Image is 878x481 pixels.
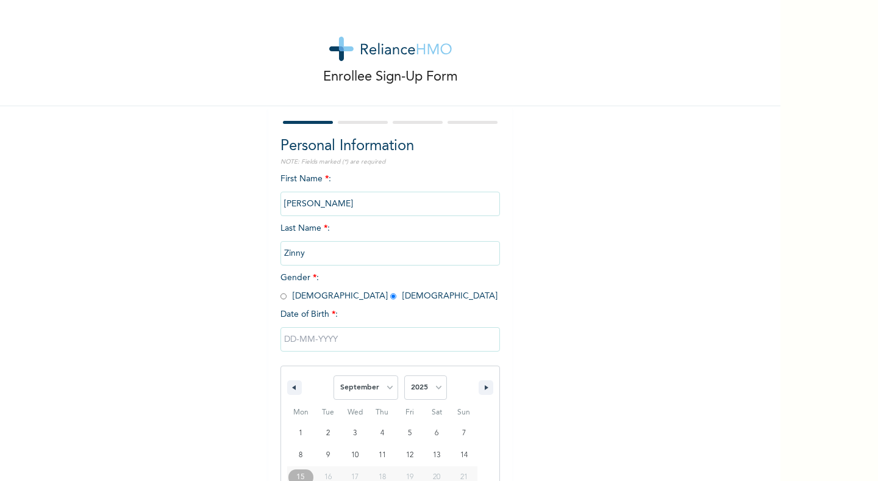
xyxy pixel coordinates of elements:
[450,403,477,422] span: Sun
[396,444,423,466] button: 12
[280,157,500,167] p: NOTE: Fields marked (*) are required
[341,422,369,444] button: 3
[329,37,452,61] img: logo
[287,422,315,444] button: 1
[380,422,384,444] span: 4
[406,444,413,466] span: 12
[280,192,500,216] input: Enter your first name
[353,422,357,444] span: 3
[280,327,500,352] input: DD-MM-YYYY
[369,403,396,422] span: Thu
[450,444,477,466] button: 14
[462,422,466,444] span: 7
[341,444,369,466] button: 10
[287,444,315,466] button: 8
[287,403,315,422] span: Mon
[435,422,438,444] span: 6
[450,422,477,444] button: 7
[280,136,500,157] h2: Personal Information
[379,444,386,466] span: 11
[341,403,369,422] span: Wed
[323,67,458,87] p: Enrollee Sign-Up Form
[280,241,500,266] input: Enter your last name
[369,422,396,444] button: 4
[280,175,500,208] span: First Name :
[299,422,302,444] span: 1
[315,444,342,466] button: 9
[315,422,342,444] button: 2
[326,444,330,466] span: 9
[299,444,302,466] span: 8
[280,308,338,321] span: Date of Birth :
[315,403,342,422] span: Tue
[280,273,498,300] span: Gender : [DEMOGRAPHIC_DATA] [DEMOGRAPHIC_DATA]
[423,422,451,444] button: 6
[460,444,468,466] span: 14
[423,403,451,422] span: Sat
[423,444,451,466] button: 13
[396,403,423,422] span: Fri
[396,422,423,444] button: 5
[408,422,412,444] span: 5
[351,444,359,466] span: 10
[326,422,330,444] span: 2
[280,224,500,258] span: Last Name :
[433,444,440,466] span: 13
[369,444,396,466] button: 11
